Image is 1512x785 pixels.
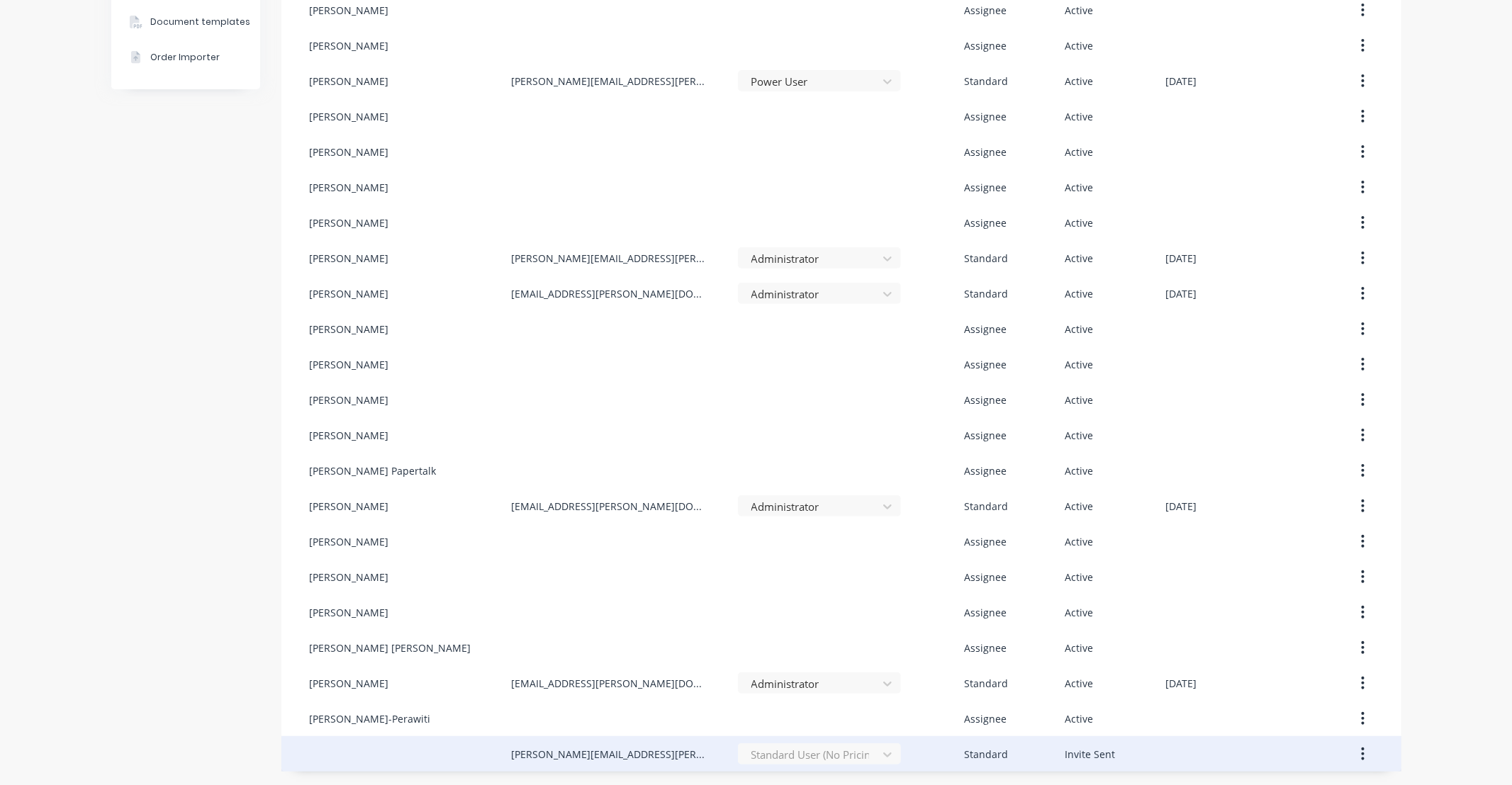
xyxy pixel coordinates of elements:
[964,145,1007,159] div: Assignee
[1065,215,1093,230] div: Active
[1065,605,1093,620] div: Active
[1065,251,1093,266] div: Active
[1065,109,1093,124] div: Active
[1065,428,1093,443] div: Active
[511,499,710,514] div: [EMAIL_ADDRESS][PERSON_NAME][DOMAIN_NAME]
[111,40,260,75] button: Order Importer
[964,747,1008,762] div: Standard
[1065,499,1093,514] div: Active
[310,605,389,620] div: [PERSON_NAME]
[964,251,1008,266] div: Standard
[1166,286,1197,301] div: [DATE]
[310,109,389,124] div: [PERSON_NAME]
[1166,499,1197,514] div: [DATE]
[964,463,1007,478] div: Assignee
[511,251,710,266] div: [PERSON_NAME][EMAIL_ADDRESS][PERSON_NAME][DOMAIN_NAME]
[964,357,1007,372] div: Assignee
[964,180,1007,195] div: Assignee
[964,74,1008,89] div: Standard
[964,534,1007,549] div: Assignee
[1065,38,1093,53] div: Active
[964,392,1007,407] div: Assignee
[964,322,1007,337] div: Assignee
[310,711,431,726] div: [PERSON_NAME]-Perawiti
[310,676,389,691] div: [PERSON_NAME]
[964,676,1008,691] div: Standard
[1065,534,1093,549] div: Active
[511,286,710,301] div: [EMAIL_ADDRESS][PERSON_NAME][DOMAIN_NAME]
[1065,640,1093,655] div: Active
[1166,676,1197,691] div: [DATE]
[1065,676,1093,691] div: Active
[310,74,389,89] div: [PERSON_NAME]
[310,38,389,53] div: [PERSON_NAME]
[310,534,389,549] div: [PERSON_NAME]
[310,499,389,514] div: [PERSON_NAME]
[310,463,437,478] div: [PERSON_NAME] Papertalk
[1166,74,1197,89] div: [DATE]
[310,428,389,443] div: [PERSON_NAME]
[310,392,389,407] div: [PERSON_NAME]
[310,3,389,18] div: [PERSON_NAME]
[1065,286,1093,301] div: Active
[1065,180,1093,195] div: Active
[964,570,1007,584] div: Assignee
[964,640,1007,655] div: Assignee
[1065,570,1093,584] div: Active
[111,4,260,40] button: Document templates
[964,499,1008,514] div: Standard
[310,322,389,337] div: [PERSON_NAME]
[310,357,389,372] div: [PERSON_NAME]
[150,51,220,64] div: Order Importer
[310,215,389,230] div: [PERSON_NAME]
[1065,74,1093,89] div: Active
[310,180,389,195] div: [PERSON_NAME]
[1065,747,1115,762] div: Invite Sent
[1065,357,1093,372] div: Active
[1166,251,1197,266] div: [DATE]
[964,711,1007,726] div: Assignee
[310,286,389,301] div: [PERSON_NAME]
[310,570,389,584] div: [PERSON_NAME]
[964,605,1007,620] div: Assignee
[964,109,1007,124] div: Assignee
[310,145,389,159] div: [PERSON_NAME]
[1065,145,1093,159] div: Active
[964,286,1008,301] div: Standard
[310,640,471,655] div: [PERSON_NAME] [PERSON_NAME]
[310,251,389,266] div: [PERSON_NAME]
[1065,3,1093,18] div: Active
[964,3,1007,18] div: Assignee
[964,428,1007,443] div: Assignee
[964,38,1007,53] div: Assignee
[511,747,710,762] div: [PERSON_NAME][EMAIL_ADDRESS][PERSON_NAME][DOMAIN_NAME]
[1065,322,1093,337] div: Active
[150,16,250,28] div: Document templates
[1065,392,1093,407] div: Active
[511,676,710,691] div: [EMAIL_ADDRESS][PERSON_NAME][DOMAIN_NAME]
[964,215,1007,230] div: Assignee
[511,74,710,89] div: [PERSON_NAME][EMAIL_ADDRESS][PERSON_NAME][DOMAIN_NAME]
[1065,463,1093,478] div: Active
[1065,711,1093,726] div: Active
